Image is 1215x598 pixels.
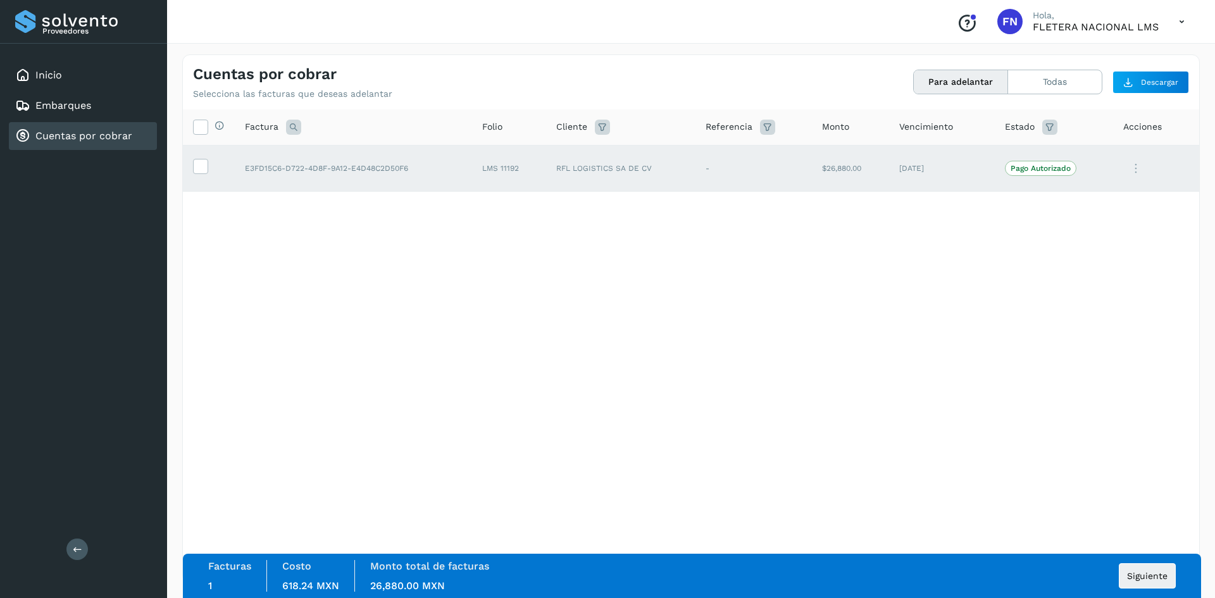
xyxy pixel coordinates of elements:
[914,70,1008,94] button: Para adelantar
[482,120,502,134] span: Folio
[1127,571,1168,580] span: Siguiente
[245,120,278,134] span: Factura
[208,560,251,572] label: Facturas
[208,580,212,592] span: 1
[370,580,445,592] span: 26,880.00 MXN
[695,145,812,192] td: -
[193,89,392,99] p: Selecciona las facturas que deseas adelantar
[1033,10,1159,21] p: Hola,
[472,145,545,192] td: LMS 11192
[546,145,696,192] td: RFL LOGISTICS SA DE CV
[35,130,132,142] a: Cuentas por cobrar
[1033,21,1159,33] p: FLETERA NACIONAL LMS
[282,580,339,592] span: 618.24 MXN
[282,560,311,572] label: Costo
[1112,71,1189,94] button: Descargar
[9,61,157,89] div: Inicio
[35,69,62,81] a: Inicio
[899,120,953,134] span: Vencimiento
[812,145,889,192] td: $26,880.00
[1005,120,1035,134] span: Estado
[42,27,152,35] p: Proveedores
[1119,563,1176,589] button: Siguiente
[889,145,995,192] td: [DATE]
[9,92,157,120] div: Embarques
[193,65,337,84] h4: Cuentas por cobrar
[822,120,849,134] span: Monto
[235,145,472,192] td: E3FD15C6-D722-4D8F-9A12-E4D48C2D50F6
[556,120,587,134] span: Cliente
[370,560,489,572] label: Monto total de facturas
[1011,164,1071,173] p: Pago Autorizado
[9,122,157,150] div: Cuentas por cobrar
[1008,70,1102,94] button: Todas
[1123,120,1162,134] span: Acciones
[35,99,91,111] a: Embarques
[1141,77,1178,88] span: Descargar
[706,120,752,134] span: Referencia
